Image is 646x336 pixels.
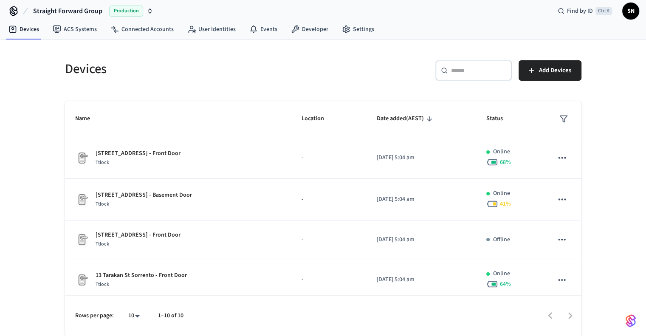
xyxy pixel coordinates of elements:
span: Add Devices [539,65,571,76]
a: Devices [2,22,46,37]
span: Ttlock [96,240,109,248]
span: 41 % [500,200,511,208]
span: Ttlock [96,281,109,288]
a: Connected Accounts [104,22,181,37]
span: Name [75,112,101,125]
span: 68 % [500,158,511,167]
p: [DATE] 5:04 am [377,275,466,284]
p: [DATE] 5:04 am [377,235,466,244]
img: Placeholder Lock Image [75,151,89,165]
button: SN [622,3,639,20]
p: [STREET_ADDRESS] - Basement Door [96,191,192,200]
p: Offline [493,235,510,244]
button: Add Devices [519,60,581,81]
p: Online [493,269,510,278]
p: [STREET_ADDRESS] - Front Door [96,231,181,240]
a: Events [243,22,284,37]
a: Settings [335,22,381,37]
div: 10 [124,310,144,322]
span: 64 % [500,280,511,288]
p: Online [493,147,510,156]
img: Placeholder Lock Image [75,193,89,206]
a: Developer [284,22,335,37]
p: - [302,153,356,162]
span: Ctrl K [595,7,612,15]
a: User Identities [181,22,243,37]
p: Rows per page: [75,311,114,320]
span: Find by ID [567,7,593,15]
span: Date added(AEST) [377,112,435,125]
span: Ttlock [96,159,109,166]
img: SeamLogoGradient.69752ec5.svg [626,314,636,328]
h5: Devices [65,60,318,78]
span: Ttlock [96,200,109,208]
p: Online [493,189,510,198]
img: Placeholder Lock Image [75,233,89,246]
div: Find by IDCtrl K [551,3,619,19]
p: - [302,275,356,284]
span: Straight Forward Group [33,6,102,16]
p: - [302,195,356,204]
p: [STREET_ADDRESS] - Front Door [96,149,181,158]
p: [DATE] 5:04 am [377,195,466,204]
a: ACS Systems [46,22,104,37]
span: SN [623,3,638,19]
p: [DATE] 5:04 am [377,153,466,162]
span: Production [109,6,143,17]
span: Status [486,112,514,125]
img: Placeholder Lock Image [75,273,89,287]
p: 1–10 of 10 [158,311,183,320]
span: Location [302,112,335,125]
p: - [302,235,356,244]
p: 13 Tarakan St Sorrento - Front Door [96,271,187,280]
